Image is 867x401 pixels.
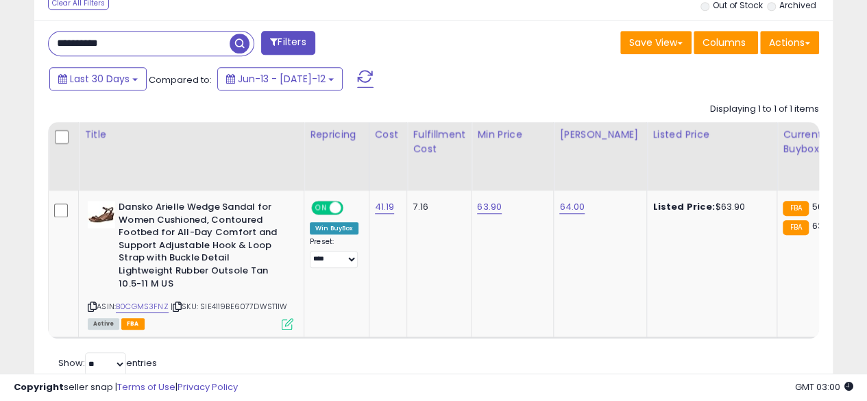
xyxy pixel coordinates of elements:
[341,202,363,214] span: OFF
[760,31,819,54] button: Actions
[70,72,130,86] span: Last 30 Days
[88,201,293,328] div: ASIN:
[121,318,145,330] span: FBA
[116,301,169,313] a: B0CGMS3FNZ
[783,220,808,235] small: FBA
[14,380,64,393] strong: Copyright
[119,201,285,293] b: Dansko Arielle Wedge Sandal for Women Cushioned, Contoured Footbed for All-Day Comfort and Suppor...
[783,127,853,156] div: Current Buybox Price
[88,318,119,330] span: All listings currently available for purchase on Amazon
[310,222,358,234] div: Win BuyBox
[117,380,175,393] a: Terms of Use
[310,237,358,268] div: Preset:
[783,201,808,216] small: FBA
[238,72,326,86] span: Jun-13 - [DATE]-12
[652,200,715,213] b: Listed Price:
[710,103,819,116] div: Displaying 1 to 1 of 1 items
[149,73,212,86] span: Compared to:
[88,201,115,228] img: 31RV7T4PLZL._SL40_.jpg
[375,127,402,142] div: Cost
[413,201,461,213] div: 7.16
[217,67,343,90] button: Jun-13 - [DATE]-12
[178,380,238,393] a: Privacy Policy
[49,67,147,90] button: Last 30 Days
[703,36,746,49] span: Columns
[812,219,831,232] span: 63.9
[620,31,692,54] button: Save View
[477,200,502,214] a: 63.90
[14,381,238,394] div: seller snap | |
[413,127,465,156] div: Fulfillment Cost
[652,201,766,213] div: $63.90
[84,127,298,142] div: Title
[58,356,157,369] span: Show: entries
[313,202,330,214] span: ON
[310,127,363,142] div: Repricing
[171,301,288,312] span: | SKU: SIE4119BE6077DWST11W
[261,31,315,55] button: Filters
[694,31,758,54] button: Columns
[652,127,771,142] div: Listed Price
[375,200,395,214] a: 41.19
[812,200,823,213] span: 56
[559,200,585,214] a: 64.00
[795,380,853,393] span: 2025-08-12 03:00 GMT
[559,127,641,142] div: [PERSON_NAME]
[477,127,548,142] div: Min Price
